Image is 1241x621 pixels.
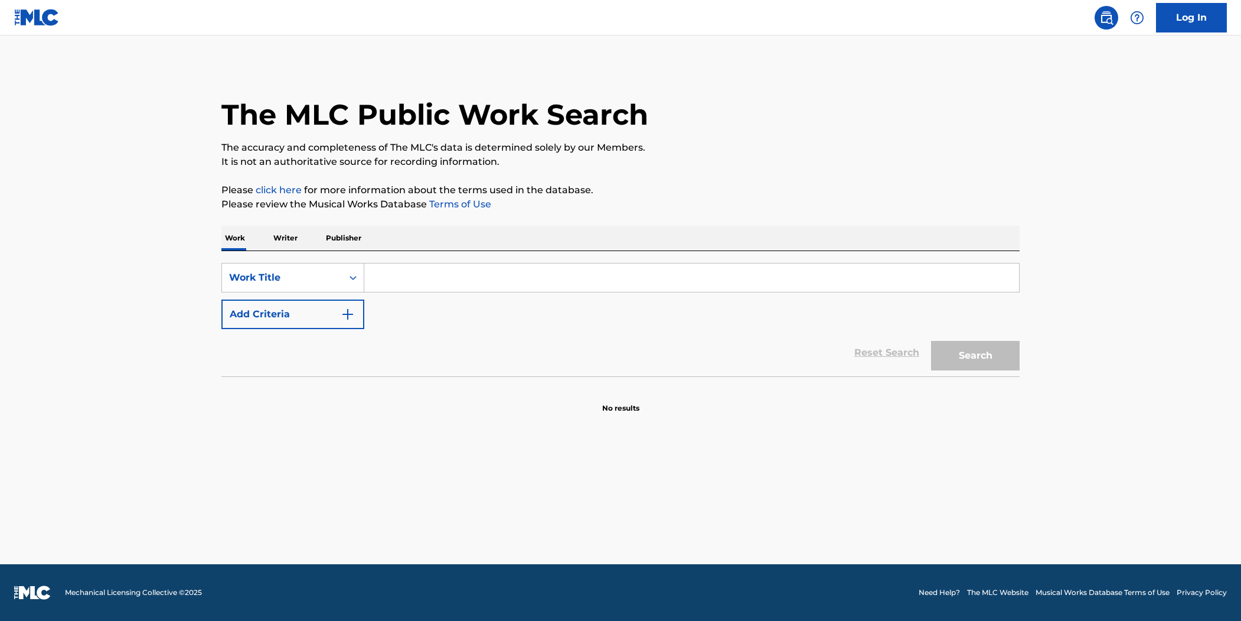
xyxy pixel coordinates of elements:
button: Add Criteria [221,300,364,329]
div: Help [1125,6,1149,30]
a: Public Search [1095,6,1118,30]
a: Need Help? [919,587,960,598]
form: Search Form [221,263,1020,376]
p: Writer [270,226,301,251]
a: The MLC Website [967,587,1028,598]
p: No results [602,389,639,414]
p: It is not an authoritative source for recording information. [221,155,1020,169]
h1: The MLC Public Work Search [221,97,648,132]
img: 9d2ae6d4665cec9f34b9.svg [341,307,355,321]
a: Privacy Policy [1177,587,1227,598]
a: Terms of Use [427,199,491,210]
span: Mechanical Licensing Collective © 2025 [65,587,202,598]
p: Work [221,226,249,251]
img: help [1130,11,1144,25]
p: Publisher [322,226,365,251]
a: Musical Works Database Terms of Use [1036,587,1170,598]
a: click here [256,184,302,196]
p: Please for more information about the terms used in the database. [221,183,1020,197]
img: MLC Logo [14,9,60,26]
div: Work Title [229,271,335,285]
a: Log In [1156,3,1227,32]
img: search [1099,11,1113,25]
img: logo [14,586,51,600]
p: The accuracy and completeness of The MLC's data is determined solely by our Members. [221,141,1020,155]
p: Please review the Musical Works Database [221,197,1020,212]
